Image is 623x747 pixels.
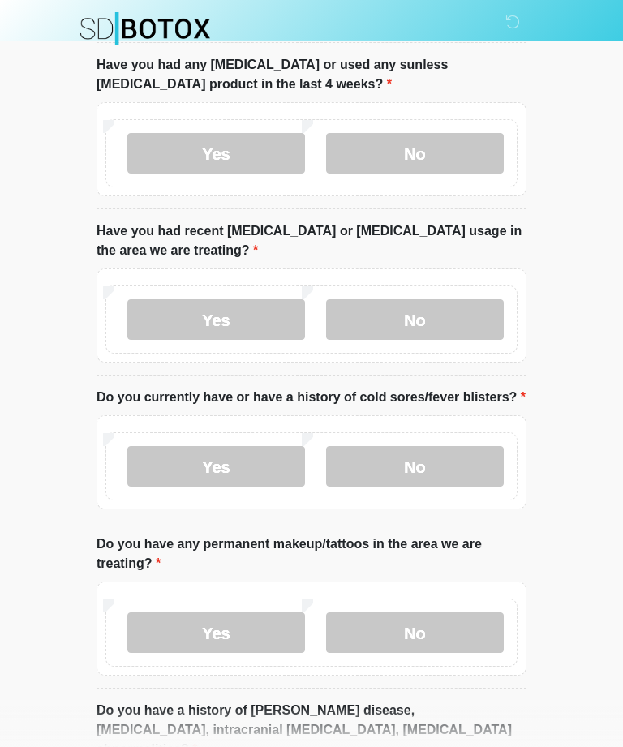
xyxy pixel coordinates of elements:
[127,133,305,174] label: Yes
[326,612,504,653] label: No
[326,133,504,174] label: No
[80,12,210,45] img: SDBotox Logo
[326,299,504,340] label: No
[97,221,526,260] label: Have you had recent [MEDICAL_DATA] or [MEDICAL_DATA] usage in the area we are treating?
[97,55,526,94] label: Have you had any [MEDICAL_DATA] or used any sunless [MEDICAL_DATA] product in the last 4 weeks?
[127,446,305,487] label: Yes
[97,388,526,407] label: Do you currently have or have a history of cold sores/fever blisters?
[326,446,504,487] label: No
[127,612,305,653] label: Yes
[97,534,526,573] label: Do you have any permanent makeup/tattoos in the area we are treating?
[127,299,305,340] label: Yes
